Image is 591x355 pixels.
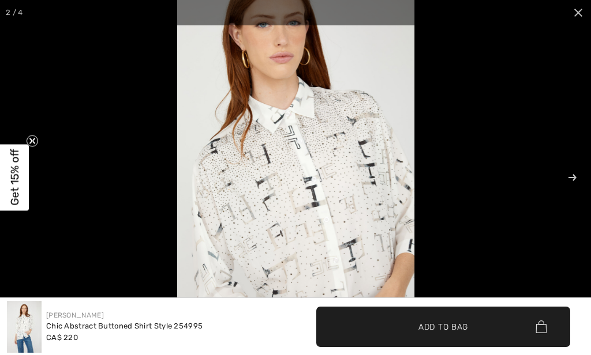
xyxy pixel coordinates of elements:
span: Get 15% off [8,149,21,206]
img: Bag.svg [536,320,547,333]
button: Close teaser [27,135,38,147]
button: Next (arrow right) [545,149,585,206]
span: Add to Bag [418,320,468,333]
span: CA$ 220 [46,333,78,342]
img: Chic Abstract Buttoned Shirt Style 254995 [7,301,42,353]
button: Add to Bag [316,307,570,347]
div: Chic Abstract Buttoned Shirt Style 254995 [46,320,203,332]
a: [PERSON_NAME] [46,311,104,319]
